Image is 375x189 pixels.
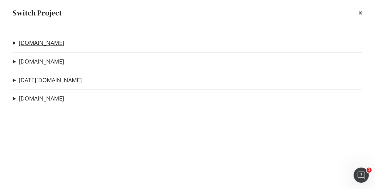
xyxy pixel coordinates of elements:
[19,58,64,65] a: [DOMAIN_NAME]
[13,76,82,84] summary: [DATE][DOMAIN_NAME]
[13,39,64,47] summary: [DOMAIN_NAME]
[19,77,82,83] a: [DATE][DOMAIN_NAME]
[354,168,369,183] iframe: Intercom live chat
[19,95,64,102] a: [DOMAIN_NAME]
[13,58,64,66] summary: [DOMAIN_NAME]
[13,8,62,18] div: Switch Project
[19,40,64,46] a: [DOMAIN_NAME]
[366,168,372,173] span: 1
[13,94,64,103] summary: [DOMAIN_NAME]
[359,8,362,18] div: times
